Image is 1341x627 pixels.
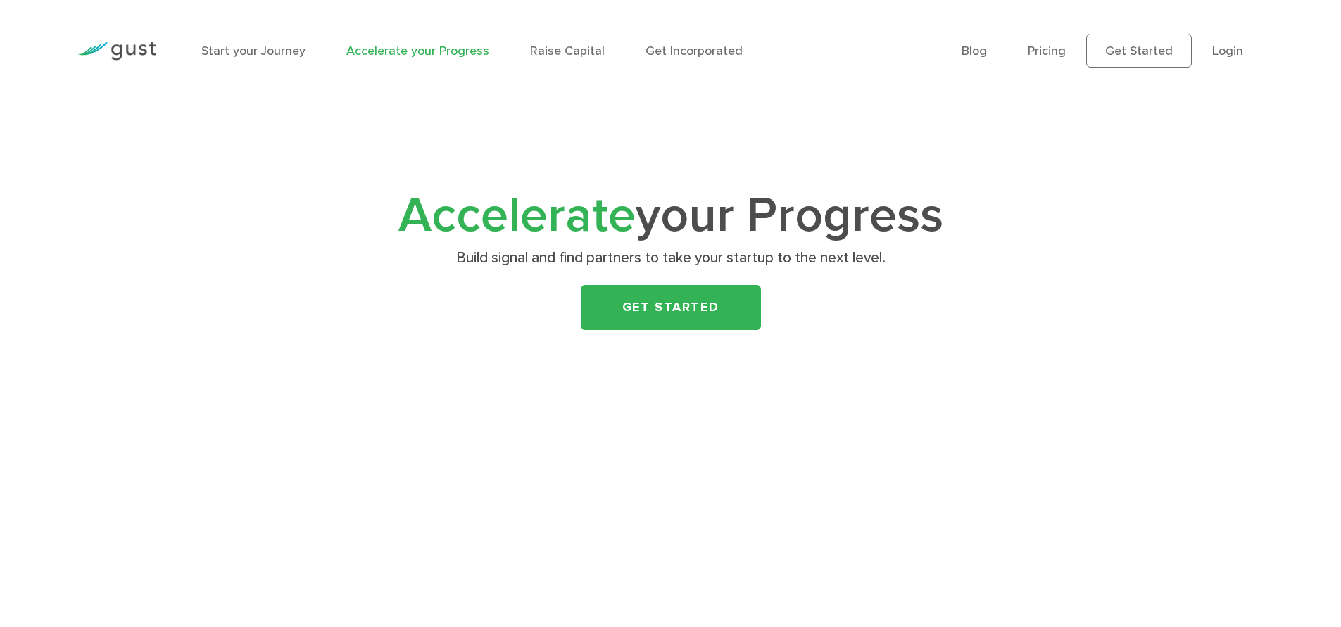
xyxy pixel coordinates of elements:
a: Get Started [1086,34,1192,68]
a: Login [1212,44,1243,58]
a: Blog [962,44,987,58]
a: Get Incorporated [646,44,743,58]
p: Build signal and find partners to take your startup to the next level. [398,248,943,268]
a: Pricing [1028,44,1066,58]
a: Raise Capital [530,44,605,58]
a: Start your Journey [201,44,306,58]
a: Accelerate your Progress [346,44,489,58]
img: Gust Logo [77,42,156,61]
a: Get Started [581,285,761,330]
h1: your Progress [393,194,949,239]
span: Accelerate [398,186,636,245]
